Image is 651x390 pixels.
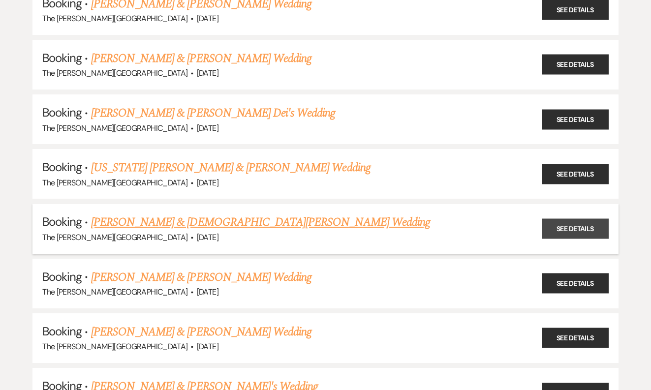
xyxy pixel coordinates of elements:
[42,178,187,188] span: The [PERSON_NAME][GEOGRAPHIC_DATA]
[42,214,82,229] span: Booking
[42,123,187,133] span: The [PERSON_NAME][GEOGRAPHIC_DATA]
[42,159,82,175] span: Booking
[542,273,609,294] a: See Details
[197,13,218,24] span: [DATE]
[42,13,187,24] span: The [PERSON_NAME][GEOGRAPHIC_DATA]
[197,287,218,297] span: [DATE]
[91,50,311,67] a: [PERSON_NAME] & [PERSON_NAME] Wedding
[42,232,187,242] span: The [PERSON_NAME][GEOGRAPHIC_DATA]
[42,324,82,339] span: Booking
[197,123,218,133] span: [DATE]
[91,269,311,286] a: [PERSON_NAME] & [PERSON_NAME] Wedding
[91,213,430,231] a: [PERSON_NAME] & [DEMOGRAPHIC_DATA][PERSON_NAME] Wedding
[197,232,218,242] span: [DATE]
[91,159,371,177] a: [US_STATE] [PERSON_NAME] & [PERSON_NAME] Wedding
[197,178,218,188] span: [DATE]
[542,164,609,184] a: See Details
[42,50,82,65] span: Booking
[42,341,187,352] span: The [PERSON_NAME][GEOGRAPHIC_DATA]
[91,323,311,341] a: [PERSON_NAME] & [PERSON_NAME] Wedding
[42,287,187,297] span: The [PERSON_NAME][GEOGRAPHIC_DATA]
[197,341,218,352] span: [DATE]
[91,104,336,122] a: [PERSON_NAME] & [PERSON_NAME] Dei's Wedding
[542,328,609,348] a: See Details
[197,68,218,78] span: [DATE]
[42,68,187,78] span: The [PERSON_NAME][GEOGRAPHIC_DATA]
[42,105,82,120] span: Booking
[542,109,609,129] a: See Details
[42,269,82,284] span: Booking
[542,218,609,239] a: See Details
[542,55,609,75] a: See Details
